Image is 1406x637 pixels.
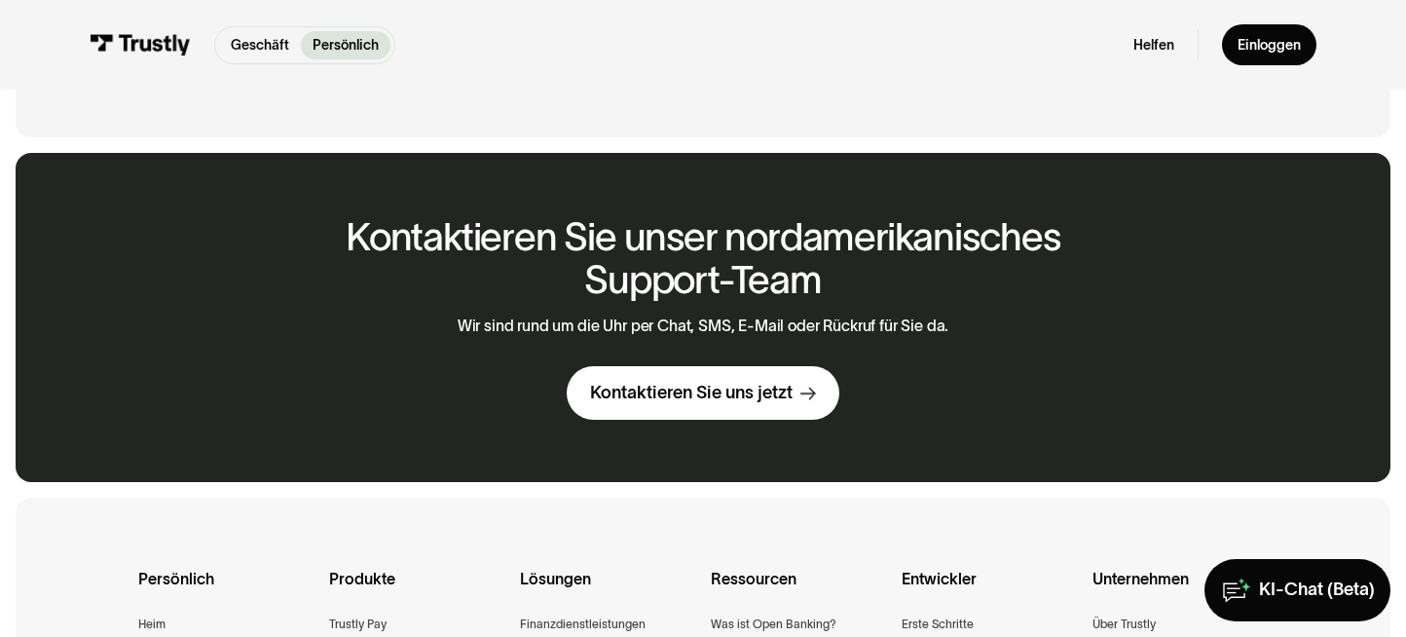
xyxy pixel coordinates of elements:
[1092,615,1156,635] a: Über Trustly
[711,615,836,635] a: Was ist Open Banking?
[520,618,646,630] font: Finanzdienstleistungen
[1133,36,1174,54] a: Helfen
[219,31,301,59] a: Geschäft
[567,366,839,420] a: Kontaktieren Sie uns jetzt
[1204,559,1390,621] a: KI-Chat (Beta)
[1259,580,1375,599] font: KI-Chat (Beta)
[590,383,793,402] font: Kontaktieren Sie uns jetzt
[329,570,395,587] font: Produkte
[138,615,166,635] a: Heim
[902,570,977,587] font: Entwickler
[313,37,379,53] font: Persönlich
[711,618,836,630] font: Was ist Open Banking?
[520,615,646,635] a: Finanzdienstleistungen
[90,34,191,56] img: Trustly Logo
[329,615,387,635] a: Trustly Pay
[138,570,214,587] font: Persönlich
[1222,24,1316,65] a: Einloggen
[346,215,1060,301] font: Kontaktieren Sie unser nordamerikanisches Support-Team
[458,317,949,334] font: Wir sind rund um die Uhr per Chat, SMS, E-Mail oder Rückruf für Sie da.
[329,618,387,630] font: Trustly Pay
[1092,618,1156,630] font: Über Trustly
[138,618,166,630] font: Heim
[711,570,796,587] font: Ressourcen
[902,615,974,635] a: Erste Schritte
[1133,37,1174,53] font: Helfen
[1092,570,1189,587] font: Unternehmen
[1238,37,1301,53] font: Einloggen
[301,31,390,59] a: Persönlich
[902,618,974,630] font: Erste Schritte
[231,37,289,53] font: Geschäft
[520,570,591,587] font: Lösungen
